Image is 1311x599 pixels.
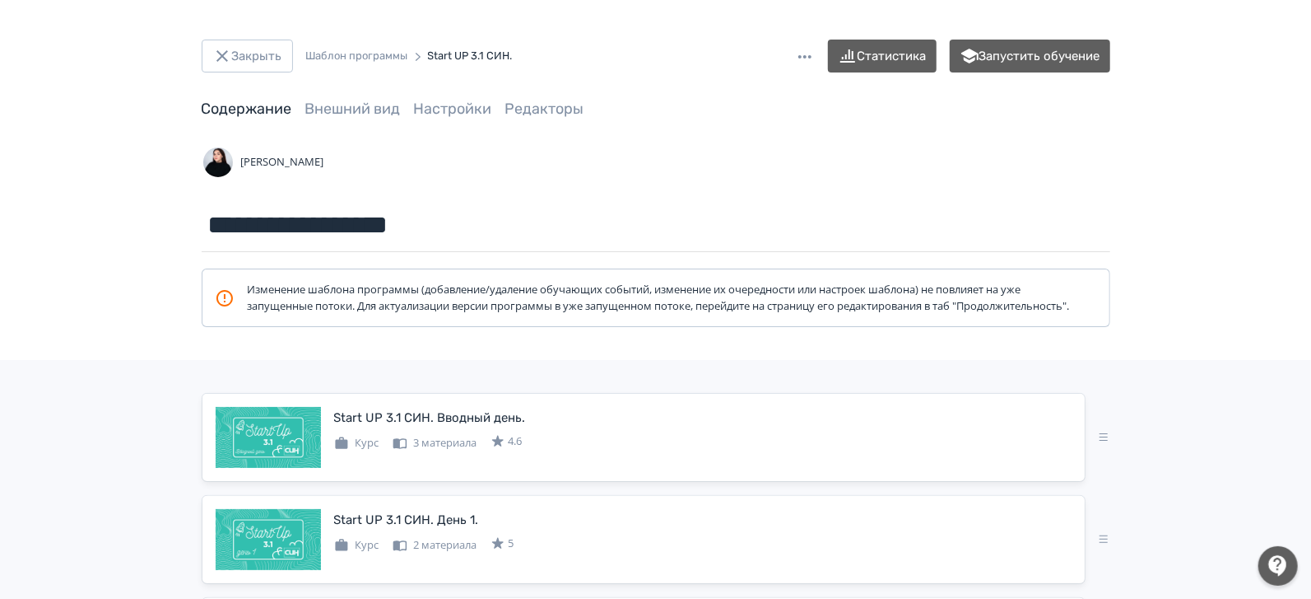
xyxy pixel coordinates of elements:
[215,282,1071,314] div: Изменение шаблона программы (добавление/удаление обучающих событий, изменение их очередности или ...
[414,100,492,118] a: Настройки
[202,100,292,118] a: Содержание
[393,435,477,452] div: 3 материала
[393,537,477,554] div: 2 материала
[334,409,526,428] div: Start UP 3.1 СИН. Вводный день.
[334,511,479,530] div: Start UP 3.1 СИН. День 1.
[334,537,379,554] div: Курс
[505,100,584,118] a: Редакторы
[202,40,293,73] button: Закрыть
[334,435,379,452] div: Курс
[950,40,1110,73] button: Запустить обучение
[828,40,937,73] button: Статистика
[509,536,514,552] span: 5
[509,433,523,450] span: 4.6
[428,48,513,64] div: Start UP 3.1 СИН.
[306,48,408,64] div: Шаблон программы
[241,154,324,171] span: [PERSON_NAME]
[202,146,235,179] img: Avatar
[305,100,401,118] a: Внешний вид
